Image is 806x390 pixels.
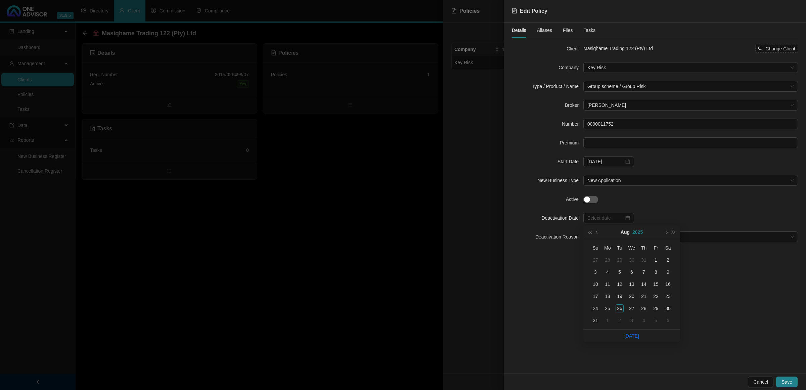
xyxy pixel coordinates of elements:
span: Marc Bormann [587,100,794,110]
td: 2025-08-21 [638,290,650,302]
td: 2025-09-03 [626,314,638,327]
span: New Application [587,175,794,185]
label: Active [566,194,583,205]
div: 6 [664,316,672,324]
td: 2025-08-05 [614,266,626,278]
div: 13 [628,280,636,288]
th: Th [638,242,650,254]
div: 2 [616,316,624,324]
label: Start Date [557,156,583,167]
label: Deactivation Date [542,213,583,223]
div: 18 [603,292,612,300]
div: 4 [640,316,648,324]
td: 2025-08-15 [650,278,662,290]
label: Client [567,43,583,54]
div: 27 [628,304,636,312]
button: year panel [632,225,643,239]
input: Select date [587,158,624,165]
td: 2025-08-22 [650,290,662,302]
span: search [758,46,763,51]
td: 2025-09-04 [638,314,650,327]
label: Number [562,119,583,129]
td: 2025-08-04 [601,266,614,278]
button: prev-year [593,225,601,239]
span: Files [563,28,573,33]
div: 27 [591,256,599,264]
td: 2025-07-29 [614,254,626,266]
div: 20 [628,292,636,300]
span: Group scheme / Group Risk [587,81,794,91]
span: Cancel [753,378,768,386]
div: 15 [652,280,660,288]
div: 25 [603,304,612,312]
td: 2025-08-19 [614,290,626,302]
td: 2025-08-01 [650,254,662,266]
div: 28 [640,304,648,312]
td: 2025-08-14 [638,278,650,290]
span: file-text [512,8,517,13]
div: 23 [664,292,672,300]
th: Mo [601,242,614,254]
th: We [626,242,638,254]
button: super-prev-year [586,225,593,239]
td: 2025-08-29 [650,302,662,314]
span: Save [781,378,792,386]
td: 2025-08-23 [662,290,674,302]
td: 2025-07-31 [638,254,650,266]
label: Company [558,62,583,73]
button: next-year [662,225,670,239]
td: 2025-08-27 [626,302,638,314]
td: 2025-08-09 [662,266,674,278]
span: Edit Policy [520,8,547,14]
button: month panel [621,225,630,239]
div: 28 [603,256,612,264]
div: 6 [628,268,636,276]
div: 29 [652,304,660,312]
td: 2025-08-10 [589,278,601,290]
td: 2025-08-02 [662,254,674,266]
div: 29 [616,256,624,264]
td: 2025-08-08 [650,266,662,278]
span: Details [512,28,526,33]
td: 2025-08-24 [589,302,601,314]
td: 2025-07-27 [589,254,601,266]
label: New Business Type [537,175,583,186]
button: Save [776,377,798,387]
div: 17 [591,292,599,300]
div: 21 [640,292,648,300]
div: 1 [603,316,612,324]
td: 2025-08-13 [626,278,638,290]
div: 3 [628,316,636,324]
div: 16 [664,280,672,288]
div: 26 [616,304,624,312]
div: 30 [628,256,636,264]
button: Change Client [755,45,798,53]
div: 7 [640,268,648,276]
div: 14 [640,280,648,288]
td: 2025-08-28 [638,302,650,314]
th: Sa [662,242,674,254]
label: Deactivation Reason [535,231,583,242]
div: 19 [616,292,624,300]
div: 5 [616,268,624,276]
div: 11 [603,280,612,288]
td: 2025-08-25 [601,302,614,314]
span: Aliases [537,28,552,33]
td: 2025-08-17 [589,290,601,302]
td: 2025-08-07 [638,266,650,278]
td: 2025-08-03 [589,266,601,278]
td: 2025-08-11 [601,278,614,290]
div: 24 [591,304,599,312]
div: 9 [664,268,672,276]
td: 2025-09-06 [662,314,674,327]
button: Cancel [748,377,773,387]
td: 2025-08-12 [614,278,626,290]
span: Masiqhame Trading 122 (Pty) Ltd [583,46,653,51]
td: 2025-09-02 [614,314,626,327]
input: Select date [587,214,624,222]
th: Tu [614,242,626,254]
label: Type / Product / Name [532,81,583,92]
span: Tasks [584,28,596,33]
div: 10 [591,280,599,288]
div: 4 [603,268,612,276]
